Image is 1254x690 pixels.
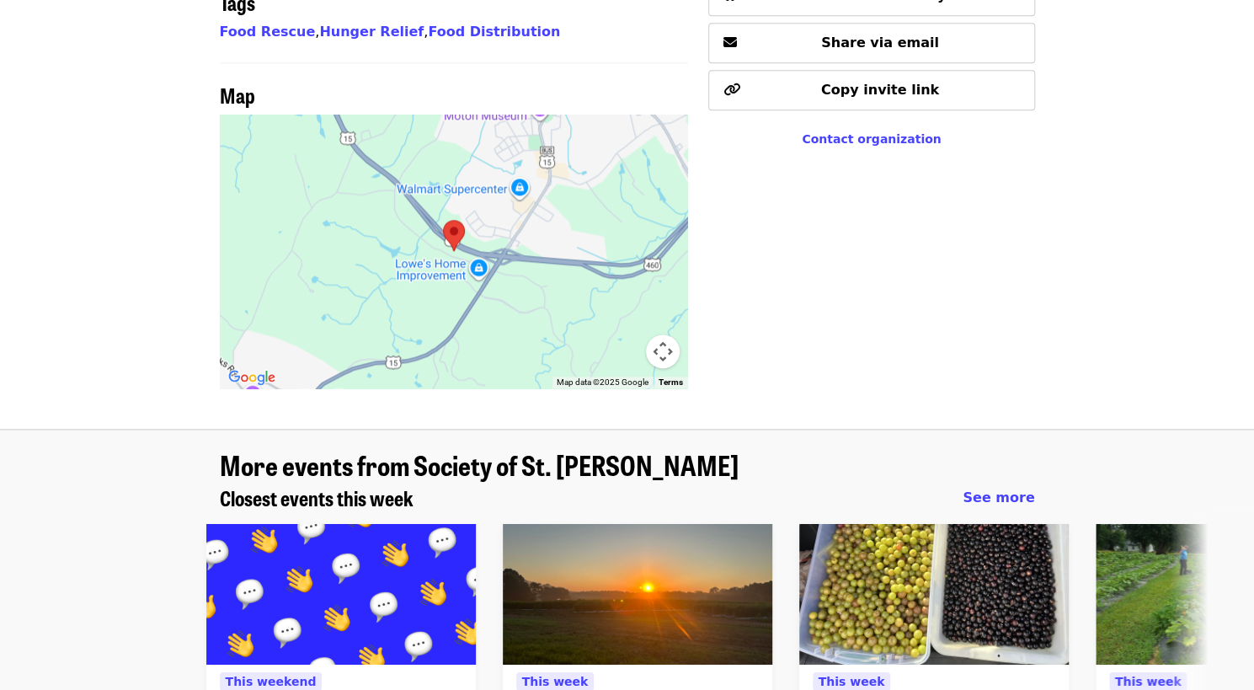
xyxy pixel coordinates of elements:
span: This weekend [226,675,317,688]
span: Map [220,80,255,110]
a: Food Rescue [220,24,316,40]
span: , [319,24,428,40]
span: This week [522,675,589,688]
button: Share via email [708,23,1034,63]
span: Copy invite link [821,82,939,98]
a: Closest events this week [220,486,414,511]
span: This week [819,675,885,688]
a: See more [963,488,1034,508]
div: Closest events this week [206,486,1049,511]
img: Google [224,366,280,388]
a: Open this area in Google Maps (opens a new window) [224,366,280,388]
span: Closest events this week [220,483,414,512]
button: Copy invite link [708,70,1034,110]
img: 10 volunteers needed on Wednesday organized by Society of St. Andrew [503,524,772,666]
a: Contact organization [802,132,941,146]
img: Muscadines and Scuppernongs! organized by Society of St. Andrew [799,524,1069,666]
span: Share via email [821,35,939,51]
a: Hunger Relief [319,24,424,40]
span: Map data ©2025 Google [557,377,648,387]
span: , [220,24,320,40]
span: This week [1115,675,1182,688]
a: Terms (opens in new tab) [659,377,683,387]
button: Map camera controls [646,334,680,368]
span: See more [963,489,1034,505]
a: Food Distribution [428,24,560,40]
img: Glean at Lynchburg Community Market! organized by Society of St. Andrew [206,524,476,666]
span: More events from Society of St. [PERSON_NAME] [220,445,739,484]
